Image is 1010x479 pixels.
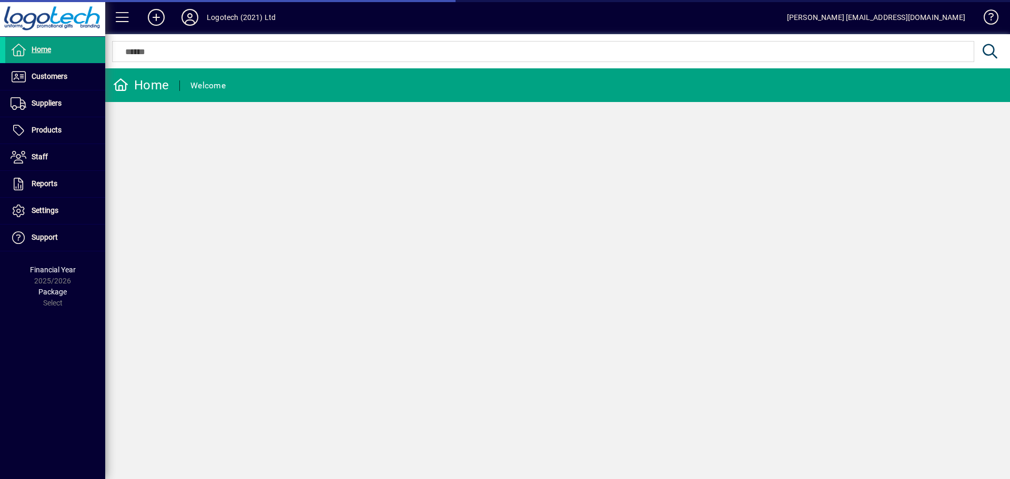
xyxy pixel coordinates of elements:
span: Financial Year [30,266,76,274]
span: Customers [32,72,67,80]
span: Package [38,288,67,296]
span: Support [32,233,58,241]
a: Reports [5,171,105,197]
div: Logotech (2021) Ltd [207,9,276,26]
button: Profile [173,8,207,27]
a: Customers [5,64,105,90]
span: Reports [32,179,57,188]
span: Staff [32,152,48,161]
span: Home [32,45,51,54]
div: [PERSON_NAME] [EMAIL_ADDRESS][DOMAIN_NAME] [787,9,965,26]
a: Support [5,225,105,251]
span: Settings [32,206,58,215]
a: Staff [5,144,105,170]
a: Knowledge Base [976,2,997,36]
a: Suppliers [5,90,105,117]
button: Add [139,8,173,27]
div: Home [113,77,169,94]
span: Products [32,126,62,134]
span: Suppliers [32,99,62,107]
a: Products [5,117,105,144]
a: Settings [5,198,105,224]
div: Welcome [190,77,226,94]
